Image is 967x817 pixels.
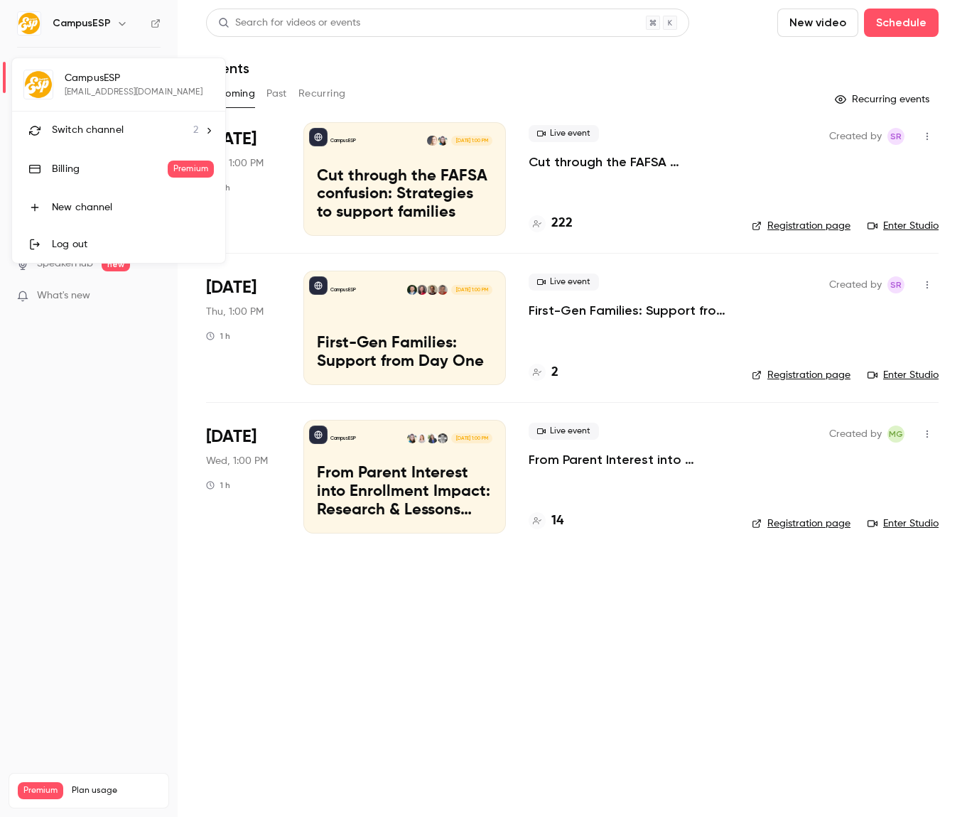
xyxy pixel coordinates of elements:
div: Log out [52,237,214,251]
span: 2 [193,123,198,138]
div: New channel [52,200,214,215]
span: Premium [168,161,214,178]
span: Switch channel [52,123,124,138]
div: Billing [52,162,168,176]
